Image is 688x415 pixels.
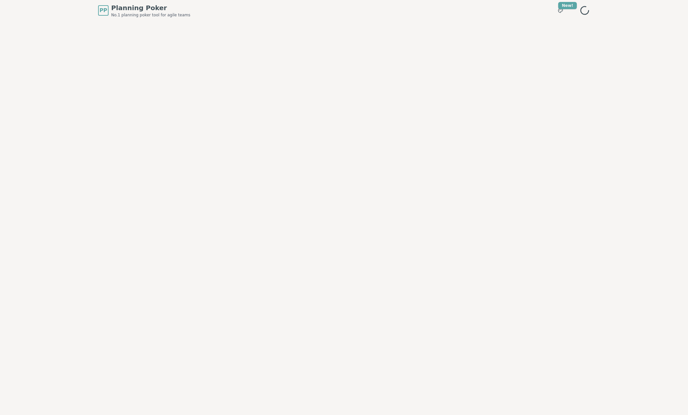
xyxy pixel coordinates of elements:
a: PPPlanning PokerNo.1 planning poker tool for agile teams [98,3,190,18]
span: No.1 planning poker tool for agile teams [111,12,190,18]
button: New! [555,5,566,16]
div: New! [558,2,577,9]
span: PP [99,7,107,14]
span: Planning Poker [111,3,190,12]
